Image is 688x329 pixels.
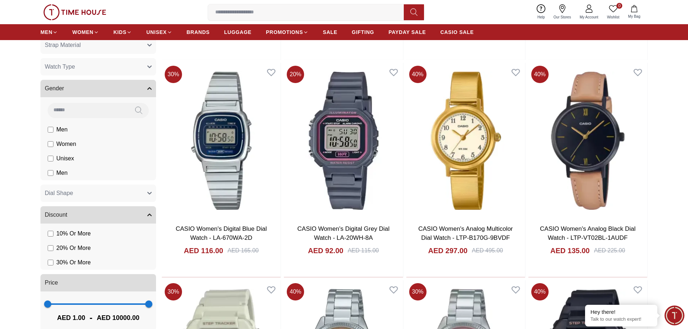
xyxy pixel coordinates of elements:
a: CASIO Women's Digital Blue Dial Watch - LA-670WA-2D [176,225,267,242]
div: AED 225.00 [594,246,625,255]
span: PROMOTIONS [266,29,303,36]
div: Hey there! [590,308,652,316]
a: KIDS [113,26,132,39]
span: 10 % Or More [56,229,91,238]
span: UNISEX [146,29,166,36]
a: MEN [40,26,58,39]
img: CASIO Women's Digital Grey Dial Watch - LA-20WH-8A [284,63,403,218]
span: My Bag [625,14,643,19]
button: My Bag [624,4,645,21]
a: CASIO Women's Digital Grey Dial Watch - LA-20WH-8A [297,225,389,242]
span: 30 % [165,283,182,300]
span: PAYDAY SALE [389,29,426,36]
input: 10% Or More [48,231,53,237]
span: Wishlist [604,14,622,20]
input: Women [48,141,53,147]
h4: AED 116.00 [184,246,223,256]
span: WOMEN [72,29,94,36]
div: AED 495.00 [472,246,503,255]
span: Gender [45,84,64,93]
img: ... [43,4,106,20]
a: PROMOTIONS [266,26,308,39]
button: Dial Shape [40,185,156,202]
span: Women [56,140,76,148]
input: 20% Or More [48,245,53,251]
a: GIFTING [352,26,374,39]
a: Our Stores [549,3,575,21]
span: 30 % [409,283,427,300]
span: Price [45,278,58,287]
span: Dial Shape [45,189,73,198]
h4: AED 92.00 [308,246,343,256]
div: AED 165.00 [228,246,259,255]
span: BRANDS [187,29,210,36]
a: LUGGAGE [224,26,252,39]
div: Chat Widget [665,306,684,325]
span: 40 % [409,66,427,83]
p: Talk to our watch expert! [590,316,652,322]
span: 20 % [287,66,304,83]
span: Discount [45,211,67,219]
a: Help [533,3,549,21]
span: AED 10000.00 [97,313,139,323]
a: WOMEN [72,26,99,39]
span: 0 [616,3,622,9]
span: 20 % Or More [56,244,91,252]
span: LUGGAGE [224,29,252,36]
a: PAYDAY SALE [389,26,426,39]
button: Discount [40,206,156,224]
div: AED 115.00 [348,246,379,255]
span: AED 1.00 [57,313,85,323]
h4: AED 135.00 [550,246,590,256]
img: CASIO Women's Analog Multicolor Dial Watch - LTP-B170G-9BVDF [406,63,525,218]
span: Unisex [56,154,74,163]
input: Unisex [48,156,53,161]
span: 40 % [287,283,304,300]
span: MEN [40,29,52,36]
a: SALE [323,26,337,39]
span: 30 % [165,66,182,83]
span: 30 % Or More [56,258,91,267]
img: CASIO Women's Analog Black Dial Watch - LTP-VT02BL-1AUDF [528,63,647,218]
span: Men [56,169,68,177]
span: Men [56,125,68,134]
input: Men [48,170,53,176]
span: SALE [323,29,337,36]
a: CASIO Women's Analog Multicolor Dial Watch - LTP-B170G-9BVDF [418,225,513,242]
button: Price [40,274,156,291]
button: Gender [40,80,156,97]
a: BRANDS [187,26,210,39]
span: CASIO SALE [440,29,474,36]
a: CASIO Women's Analog Black Dial Watch - LTP-VT02BL-1AUDF [540,225,636,242]
span: 40 % [531,283,549,300]
span: KIDS [113,29,126,36]
input: Men [48,127,53,133]
button: Strap Material [40,36,156,54]
span: 40 % [531,66,549,83]
a: CASIO SALE [440,26,474,39]
img: CASIO Women's Digital Blue Dial Watch - LA-670WA-2D [162,63,281,218]
span: - [85,312,97,324]
a: 0Wishlist [603,3,624,21]
input: 30% Or More [48,260,53,265]
span: Our Stores [551,14,574,20]
span: GIFTING [352,29,374,36]
span: Strap Material [45,41,81,49]
span: Help [535,14,548,20]
button: Watch Type [40,58,156,75]
span: Watch Type [45,62,75,71]
a: UNISEX [146,26,172,39]
h4: AED 297.00 [428,246,468,256]
span: My Account [577,14,601,20]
